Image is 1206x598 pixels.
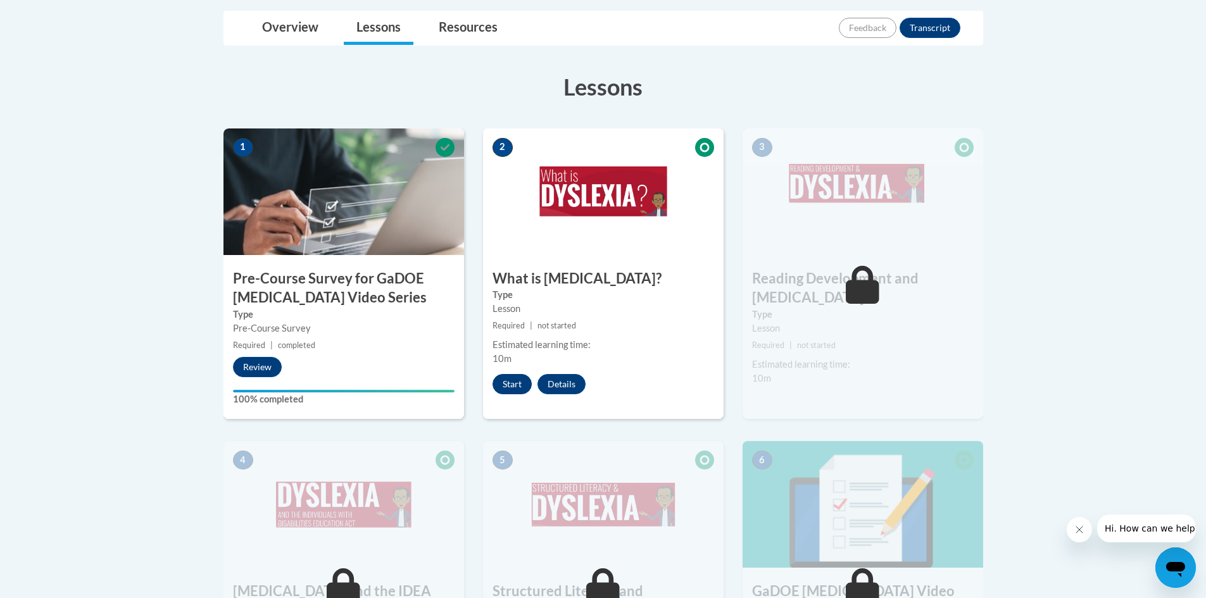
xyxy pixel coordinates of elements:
h3: What is [MEDICAL_DATA]? [483,269,724,289]
h3: Reading Development and [MEDICAL_DATA] [743,269,983,308]
a: Lessons [344,11,413,45]
span: not started [797,340,836,350]
img: Course Image [223,128,464,255]
span: not started [537,321,576,330]
button: Review [233,357,282,377]
span: 5 [493,451,513,470]
button: Feedback [839,18,896,38]
span: 2 [493,138,513,157]
div: Estimated learning time: [752,358,974,371]
div: Pre-Course Survey [233,321,455,335]
span: 6 [752,451,772,470]
img: Course Image [743,128,983,255]
span: Hi. How can we help? [8,9,103,19]
span: Required [233,340,265,350]
div: Estimated learning time: [493,338,714,352]
span: | [789,340,792,350]
span: 10m [493,353,512,364]
img: Course Image [223,441,464,568]
iframe: Message from company [1097,514,1196,542]
h3: Pre-Course Survey for GaDOE [MEDICAL_DATA] Video Series [223,269,464,308]
span: completed [278,340,315,350]
img: Course Image [483,441,724,568]
span: Required [493,321,525,330]
img: Course Image [743,441,983,568]
div: Lesson [752,321,974,335]
span: 4 [233,451,253,470]
img: Course Image [483,128,724,255]
label: Type [493,288,714,302]
button: Transcript [900,18,960,38]
span: | [530,321,532,330]
div: Lesson [493,302,714,316]
a: Overview [249,11,331,45]
button: Details [537,374,586,394]
a: Resources [426,11,510,45]
span: Required [752,340,784,350]
label: Type [752,308,974,321]
iframe: Button to launch messaging window [1155,547,1196,588]
label: Type [233,308,455,321]
label: 100% completed [233,392,455,406]
span: 1 [233,138,253,157]
button: Start [493,374,532,394]
iframe: Close message [1067,517,1092,542]
span: 3 [752,138,772,157]
div: Your progress [233,390,455,392]
span: 10m [752,373,771,383]
h3: Lessons [223,71,983,103]
span: | [270,340,273,350]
